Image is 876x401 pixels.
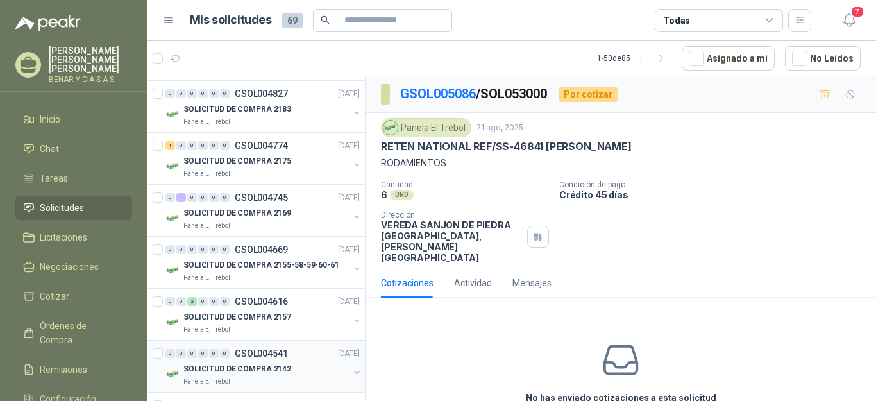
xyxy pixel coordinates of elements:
[338,88,360,100] p: [DATE]
[15,166,132,191] a: Tareas
[235,141,288,150] p: GSOL004774
[235,349,288,358] p: GSOL004541
[165,297,175,306] div: 0
[176,89,186,98] div: 0
[15,284,132,309] a: Cotizar
[220,245,230,254] div: 0
[49,76,132,83] p: BENAR Y CIA S A S
[165,158,181,174] img: Company Logo
[183,221,230,231] p: Panela El Trébol
[220,297,230,306] div: 0
[40,260,99,274] span: Negociaciones
[198,297,208,306] div: 0
[338,296,360,308] p: [DATE]
[235,89,288,98] p: GSOL004827
[165,210,181,226] img: Company Logo
[15,314,132,352] a: Órdenes de Compra
[187,89,197,98] div: 0
[187,349,197,358] div: 0
[663,13,690,28] div: Todas
[400,84,548,104] p: / SOL053000
[183,117,230,127] p: Panela El Trébol
[338,244,360,256] p: [DATE]
[183,259,339,271] p: SOLICITUD DE COMPRA 2155-58-59-60-61
[176,349,186,358] div: 0
[165,138,362,179] a: 1 0 0 0 0 0 GSOL004774[DATE] Company LogoSOLICITUD DE COMPRA 2175Panela El Trébol
[597,48,671,69] div: 1 - 50 de 85
[838,9,861,32] button: 7
[198,349,208,358] div: 0
[165,141,175,150] div: 1
[338,140,360,152] p: [DATE]
[165,242,362,283] a: 0 0 0 0 0 0 GSOL004669[DATE] Company LogoSOLICITUD DE COMPRA 2155-58-59-60-61Panela El Trébol
[400,86,476,101] a: GSOL005086
[176,193,186,202] div: 1
[40,142,59,156] span: Chat
[40,171,68,185] span: Tareas
[183,169,230,179] p: Panela El Trébol
[209,349,219,358] div: 0
[176,297,186,306] div: 0
[559,87,618,102] div: Por cotizar
[235,193,288,202] p: GSOL004745
[198,245,208,254] div: 0
[15,107,132,132] a: Inicio
[235,245,288,254] p: GSOL004669
[209,193,219,202] div: 0
[49,46,132,73] p: [PERSON_NAME] [PERSON_NAME] [PERSON_NAME]
[381,210,522,219] p: Dirección
[183,311,291,323] p: SOLICITUD DE COMPRA 2157
[850,6,864,18] span: 7
[40,112,60,126] span: Inicio
[40,319,120,347] span: Órdenes de Compra
[165,294,362,335] a: 0 0 2 0 0 0 GSOL004616[DATE] Company LogoSOLICITUD DE COMPRA 2157Panela El Trébol
[381,189,387,200] p: 6
[235,297,288,306] p: GSOL004616
[381,140,632,153] p: RETEN NATIONAL REF/SS-46841 [PERSON_NAME]
[183,273,230,283] p: Panela El Trébol
[15,357,132,382] a: Remisiones
[176,141,186,150] div: 0
[338,348,360,360] p: [DATE]
[40,230,87,244] span: Licitaciones
[198,193,208,202] div: 0
[187,193,197,202] div: 0
[381,156,861,170] p: RODAMIENTOS
[165,314,181,330] img: Company Logo
[187,141,197,150] div: 0
[15,255,132,279] a: Negociaciones
[15,196,132,220] a: Solicitudes
[183,377,230,387] p: Panela El Trébol
[559,189,871,200] p: Crédito 45 días
[476,122,523,134] p: 21 ago, 2025
[183,325,230,335] p: Panela El Trébol
[165,245,175,254] div: 0
[390,190,414,200] div: UND
[209,89,219,98] div: 0
[220,193,230,202] div: 0
[165,89,175,98] div: 0
[183,155,291,167] p: SOLICITUD DE COMPRA 2175
[40,289,69,303] span: Cotizar
[165,193,175,202] div: 0
[381,219,522,263] p: VEREDA SANJON DE PIEDRA [GEOGRAPHIC_DATA] , [PERSON_NAME][GEOGRAPHIC_DATA]
[381,118,471,137] div: Panela El Trébol
[454,276,492,290] div: Actividad
[321,15,330,24] span: search
[220,141,230,150] div: 0
[187,297,197,306] div: 2
[165,346,362,387] a: 0 0 0 0 0 0 GSOL004541[DATE] Company LogoSOLICITUD DE COMPRA 2142Panela El Trébol
[220,349,230,358] div: 0
[15,15,81,31] img: Logo peakr
[338,192,360,204] p: [DATE]
[165,86,362,127] a: 0 0 0 0 0 0 GSOL004827[DATE] Company LogoSOLICITUD DE COMPRA 2183Panela El Trébol
[165,107,181,122] img: Company Logo
[381,180,549,189] p: Cantidad
[40,201,84,215] span: Solicitudes
[785,46,861,71] button: No Leídos
[383,121,398,135] img: Company Logo
[282,13,303,28] span: 69
[15,225,132,250] a: Licitaciones
[209,297,219,306] div: 0
[165,262,181,278] img: Company Logo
